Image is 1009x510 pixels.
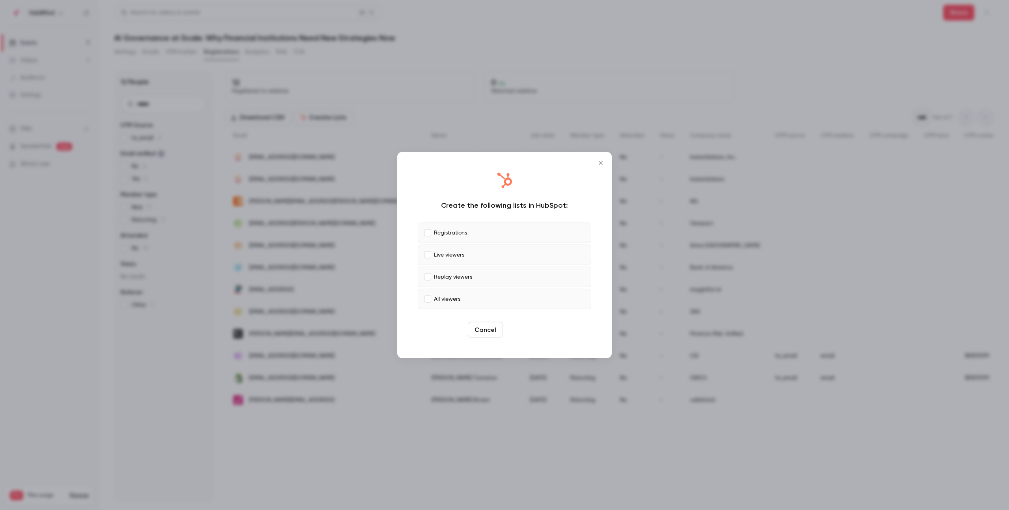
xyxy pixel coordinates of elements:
[468,322,503,338] button: Cancel
[418,201,591,210] div: Create the following lists in HubSpot:
[434,229,467,237] p: Registrations
[434,273,472,281] p: Replay viewers
[434,251,464,259] p: Live viewers
[593,155,609,171] button: Close
[506,322,542,338] button: Create
[434,295,460,303] p: All viewers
